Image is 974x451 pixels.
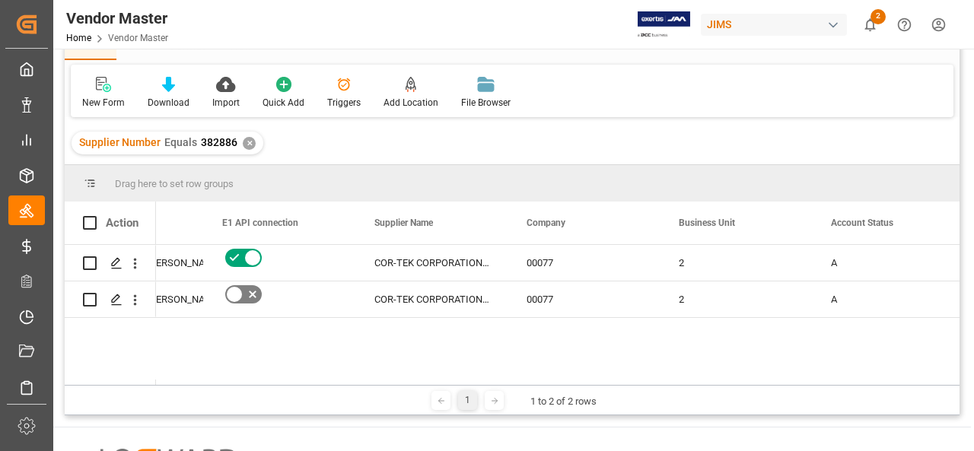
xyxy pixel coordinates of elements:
[222,218,298,228] span: E1 API connection
[327,96,361,110] div: Triggers
[106,216,138,230] div: Action
[508,245,660,281] div: 00077
[70,246,186,281] div: [PERSON_NAME]. [PERSON_NAME]
[212,96,240,110] div: Import
[831,218,893,228] span: Account Status
[638,11,690,38] img: Exertis%20JAM%20-%20Email%20Logo.jpg_1722504956.jpg
[374,218,433,228] span: Supplier Name
[508,281,660,317] div: 00077
[79,136,161,148] span: Supplier Number
[701,10,853,39] button: JIMS
[527,218,565,228] span: Company
[66,33,91,43] a: Home
[853,8,887,42] button: show 2 new notifications
[871,9,886,24] span: 2
[243,137,256,150] div: ✕
[66,7,168,30] div: Vendor Master
[164,136,197,148] span: Equals
[461,96,511,110] div: File Browser
[65,281,156,318] div: Press SPACE to select this row.
[356,281,508,317] div: COR-TEK CORPORATION - [GEOGRAPHIC_DATA]
[70,282,186,317] div: [PERSON_NAME]. [PERSON_NAME]
[679,218,735,228] span: Business Unit
[65,245,156,281] div: Press SPACE to select this row.
[831,282,947,317] div: A
[384,96,438,110] div: Add Location
[263,96,304,110] div: Quick Add
[148,96,189,110] div: Download
[887,8,921,42] button: Help Center
[660,281,813,317] div: 2
[660,245,813,281] div: 2
[356,245,508,281] div: COR-TEK CORPORATION - [GEOGRAPHIC_DATA]
[701,14,847,36] div: JIMS
[115,178,234,189] span: Drag here to set row groups
[82,96,125,110] div: New Form
[201,136,237,148] span: 382886
[458,391,477,410] div: 1
[831,246,947,281] div: A
[530,394,597,409] div: 1 to 2 of 2 rows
